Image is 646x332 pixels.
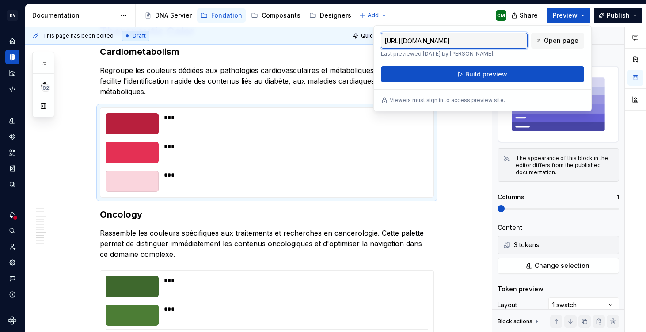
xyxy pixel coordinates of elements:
[520,11,538,20] span: Share
[5,224,19,238] button: Search ⌘K
[594,8,642,23] button: Publish
[32,11,116,20] div: Documentation
[498,258,619,274] button: Change selection
[100,208,434,221] h3: Oncology
[247,8,304,23] a: Composants
[8,316,17,325] svg: Supernova Logo
[498,193,524,202] div: Columns
[498,285,543,294] div: Token preview
[100,46,434,58] h3: Cardiometabolism
[357,9,390,22] button: Add
[516,155,613,176] div: The appearance of this block in the editor differs from the published documentation.
[5,256,19,270] a: Settings
[381,66,584,82] button: Build preview
[498,301,517,309] div: Layout
[514,240,617,249] div: 3 tokens
[497,12,505,19] div: CM
[535,261,589,270] span: Change selection
[262,11,300,20] div: Composants
[7,10,18,21] div: DV
[361,32,399,39] span: Quick preview
[41,84,50,92] span: 82
[100,228,434,259] p: Rassemble les couleurs spécifiques aux traitements et recherches en cancérologie. Cette palette p...
[5,82,19,96] a: Code automation
[617,194,619,201] p: 1
[5,145,19,160] a: Assets
[5,177,19,191] a: Data sources
[133,32,146,39] span: Draft
[43,32,115,39] span: This page has been edited.
[100,65,434,97] p: Regroupe les couleurs dédiées aux pathologies cardiovasculaires et métaboliques. Cette palette fa...
[197,8,246,23] a: Fondation
[498,318,532,325] div: Block actions
[531,33,584,49] a: Open page
[465,70,507,79] span: Build preview
[5,240,19,254] a: Invite team
[498,223,522,232] div: Content
[5,50,19,64] a: Documentation
[155,11,192,20] div: DNA Servier
[390,97,505,104] p: Viewers must sign in to access preview site.
[5,271,19,286] button: Contact support
[5,130,19,144] a: Components
[5,161,19,176] a: Storybook stories
[507,8,543,23] button: Share
[553,11,578,20] span: Preview
[2,6,23,25] button: DV
[5,66,19,80] a: Analytics
[141,8,195,23] a: DNA Servier
[498,315,540,328] div: Block actions
[320,11,351,20] div: Designers
[350,30,403,42] button: Quick preview
[141,7,355,24] div: Page tree
[5,208,19,222] button: Notifications
[211,11,242,20] div: Fondation
[607,11,630,20] span: Publish
[306,8,355,23] a: Designers
[544,36,578,45] span: Open page
[5,34,19,48] a: Home
[5,114,19,128] a: Design tokens
[368,12,379,19] span: Add
[547,8,590,23] button: Preview
[381,50,528,57] p: Last previewed [DATE] by [PERSON_NAME].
